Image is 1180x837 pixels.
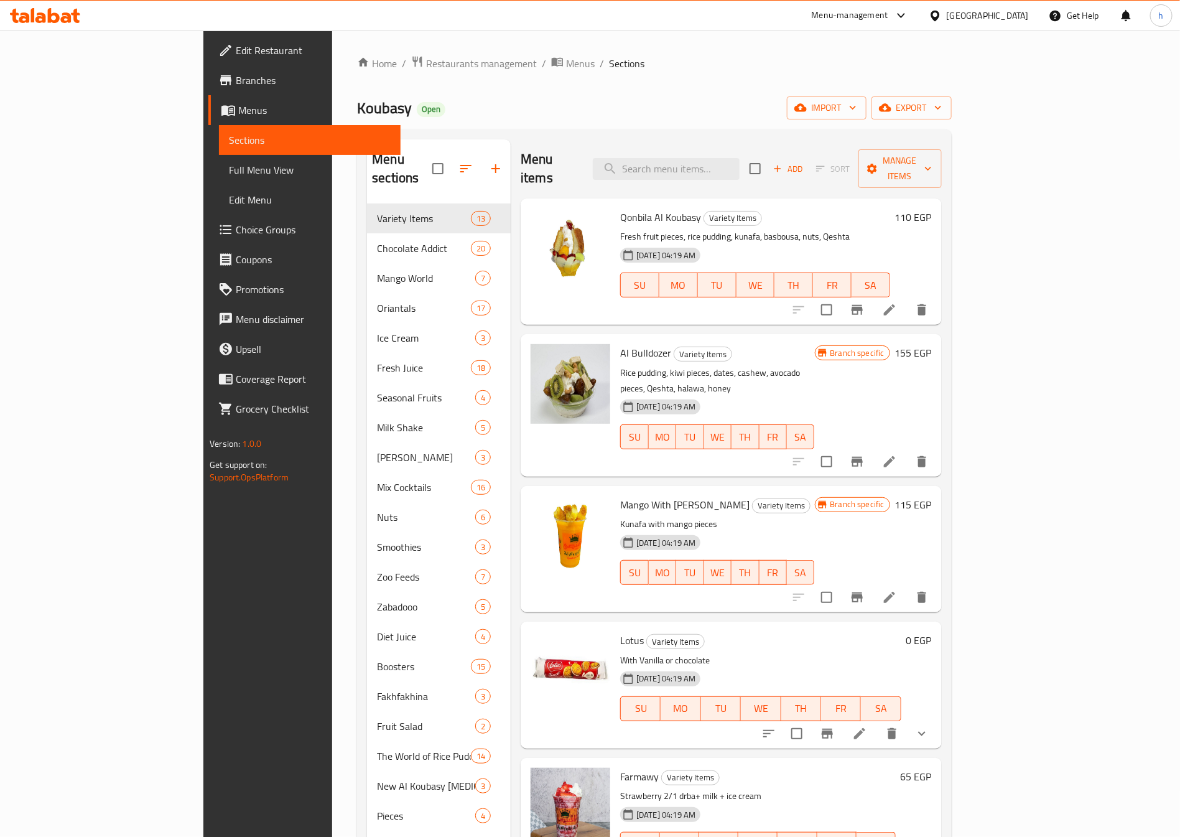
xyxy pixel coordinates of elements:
[732,424,759,449] button: TH
[476,332,490,344] span: 3
[476,422,490,434] span: 5
[907,719,937,749] button: show more
[649,560,676,585] button: MO
[377,629,475,644] span: Diet Juice
[531,496,610,576] img: Mango With Kunafa
[208,274,401,304] a: Promotions
[674,347,732,362] div: Variety Items
[703,276,732,294] span: TU
[753,498,810,513] span: Variety Items
[681,428,699,446] span: TU
[709,428,727,446] span: WE
[814,584,840,610] span: Select to update
[821,696,861,721] button: FR
[471,749,491,764] div: items
[701,696,741,721] button: TU
[219,185,401,215] a: Edit Menu
[236,372,391,386] span: Coverage Report
[367,502,511,532] div: Nuts6
[852,726,867,741] a: Edit menu item
[704,211,762,226] div: Variety Items
[814,297,840,323] span: Select to update
[208,95,401,125] a: Menus
[895,208,932,226] h6: 110 EGP
[377,301,471,316] span: Oriantals
[367,652,511,681] div: Boosters15
[208,215,401,245] a: Choice Groups
[741,276,770,294] span: WE
[620,273,659,297] button: SU
[649,424,676,449] button: MO
[377,599,475,614] div: Zabadooo
[792,428,809,446] span: SA
[882,590,897,605] a: Edit menu item
[736,273,775,297] button: WE
[825,498,890,510] span: Branch specific
[774,273,813,297] button: TH
[219,125,401,155] a: Sections
[476,721,490,732] span: 2
[471,480,491,495] div: items
[826,699,856,718] span: FR
[704,424,732,449] button: WE
[907,582,937,612] button: delete
[367,771,511,801] div: New Al Koubasy [MEDICAL_DATA]3
[475,779,491,793] div: items
[377,719,475,734] div: Fruit Salad
[451,154,481,184] span: Sort sections
[475,271,491,286] div: items
[377,211,471,226] div: Variety Items
[813,273,852,297] button: FR
[531,208,610,288] img: Qonbila Al Koubasy
[377,749,471,764] div: The World of Rice Pudding from Al Koubasy Fresh Different
[377,450,475,465] span: [PERSON_NAME]
[377,569,475,584] div: Zoo Feeds
[243,436,262,452] span: 1.0.0
[476,780,490,792] span: 3
[367,323,511,353] div: Ice Cream3
[620,495,750,514] span: Mango With [PERSON_NAME]
[425,156,451,182] span: Select all sections
[475,510,491,525] div: items
[210,469,289,485] a: Support.OpsPlatform
[377,540,475,554] span: Smoothies
[475,569,491,584] div: items
[367,532,511,562] div: Smoothies3
[626,699,656,718] span: SU
[377,390,475,405] div: Seasonal Fruits
[631,401,700,413] span: [DATE] 04:19 AM
[367,711,511,741] div: Fruit Salad2
[620,229,890,245] p: Fresh fruit pieces, rice pudding, kunafa, basbousa, nuts, Qeshta
[377,510,475,525] div: Nuts
[377,659,471,674] div: Boosters
[472,243,490,255] span: 20
[620,767,659,786] span: Farmawy
[377,271,475,286] div: Mango World
[236,222,391,237] span: Choice Groups
[472,482,490,493] span: 16
[377,360,471,375] span: Fresh Juice
[732,560,759,585] button: TH
[475,540,491,554] div: items
[764,564,782,582] span: FR
[367,562,511,592] div: Zoo Feeds7
[866,699,896,718] span: SA
[367,203,511,233] div: Variety Items13
[787,424,814,449] button: SA
[631,250,700,261] span: [DATE] 04:19 AM
[475,599,491,614] div: items
[229,192,391,207] span: Edit Menu
[417,102,445,117] div: Open
[476,541,490,553] span: 3
[609,56,644,71] span: Sections
[752,498,811,513] div: Variety Items
[551,55,595,72] a: Menus
[236,252,391,267] span: Coupons
[476,631,490,643] span: 4
[882,302,897,317] a: Edit menu item
[476,512,490,523] span: 6
[664,276,693,294] span: MO
[367,263,511,293] div: Mango World7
